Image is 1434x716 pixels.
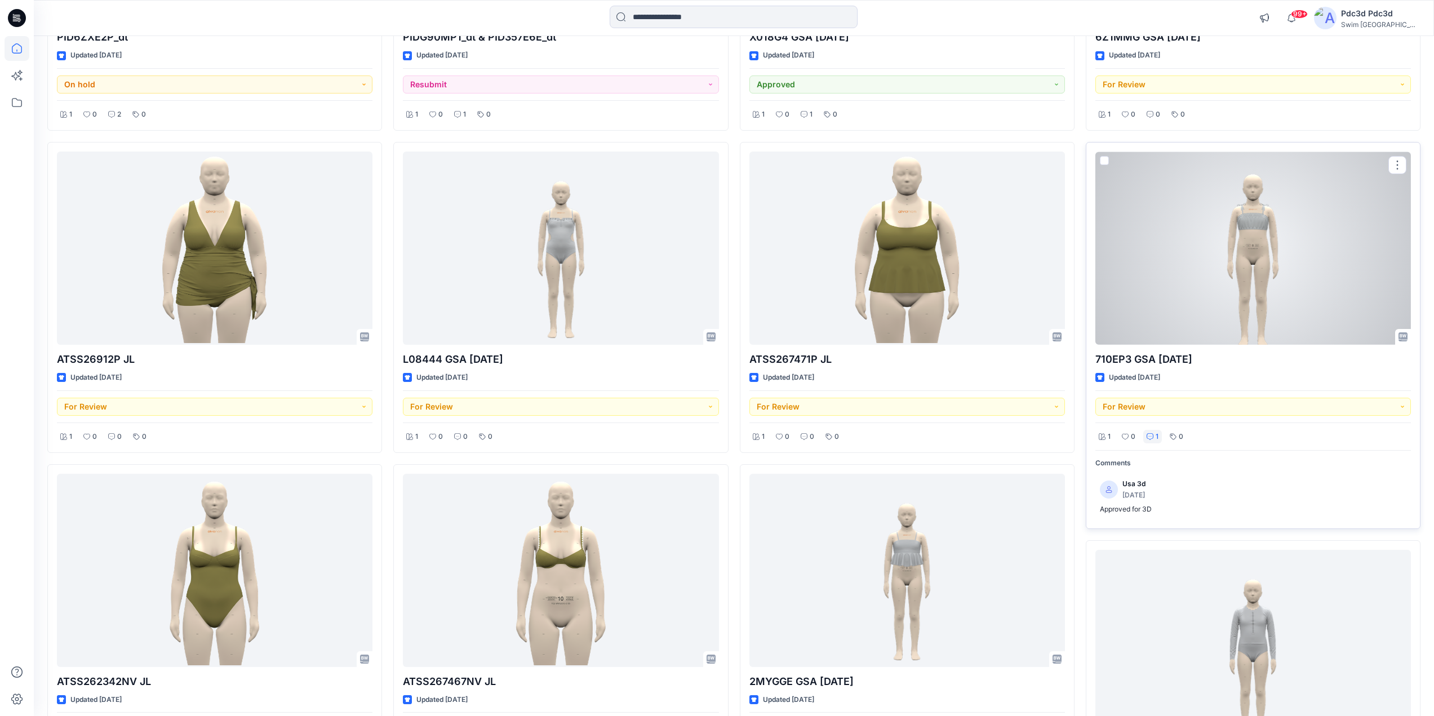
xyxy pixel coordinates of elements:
p: Updated [DATE] [1109,372,1160,384]
a: ATSS262342NV JL [57,474,372,667]
p: 0 [834,431,839,443]
p: 0 [1179,431,1183,443]
p: 1 [415,431,418,443]
a: Usa 3d[DATE]Approved for 3D [1095,474,1411,520]
p: 0 [438,109,443,121]
p: 1 [463,109,466,121]
a: ATSS267471P JL [749,152,1065,345]
p: 0 [142,431,146,443]
div: Swim [GEOGRAPHIC_DATA] [1341,20,1420,29]
a: ATSS26912P JL [57,152,372,345]
p: 1 [69,431,72,443]
img: avatar [1314,7,1337,29]
p: 0 [141,109,146,121]
p: 0 [486,109,491,121]
p: 0 [785,431,789,443]
p: 0 [1156,109,1160,121]
p: PIDG90MP1_dt & PID357E6E_dt [403,29,718,45]
p: Updated [DATE] [70,694,122,706]
p: Updated [DATE] [416,372,468,384]
p: Updated [DATE] [1109,50,1160,61]
p: Updated [DATE] [416,50,468,61]
a: L08444 GSA 2025.6.20 [403,152,718,345]
p: Updated [DATE] [763,694,814,706]
p: Comments [1095,457,1411,469]
p: 0 [1131,109,1135,121]
p: Updated [DATE] [763,50,814,61]
span: 99+ [1291,10,1308,19]
p: 1 [1108,431,1111,443]
p: Updated [DATE] [70,372,122,384]
p: 0 [92,431,97,443]
p: 0 [833,109,837,121]
p: ATSS262342NV JL [57,674,372,690]
a: ATSS267467NV JL [403,474,718,667]
p: 0 [1131,431,1135,443]
p: 0 [463,431,468,443]
div: Pdc3d Pdc3d [1341,7,1420,20]
p: 1 [69,109,72,121]
p: 0 [117,431,122,443]
p: 2MYGGE GSA [DATE] [749,674,1065,690]
p: 0 [488,431,492,443]
p: 1 [1156,431,1158,443]
p: Updated [DATE] [70,50,122,61]
p: ATSS26912P JL [57,352,372,367]
p: 1 [1108,109,1111,121]
p: 0 [438,431,443,443]
p: Updated [DATE] [763,372,814,384]
p: 0 [1180,109,1185,121]
a: 2MYGGE GSA 2025.6.16 [749,474,1065,667]
p: 1 [810,109,813,121]
p: 0 [92,109,97,121]
p: 1 [762,109,765,121]
p: 0 [810,431,814,443]
p: 1 [762,431,765,443]
a: 710EP3 GSA 2025.9.2 [1095,152,1411,345]
p: [DATE] [1122,490,1146,501]
p: 1 [415,109,418,121]
p: 6Z1MMG GSA [DATE] [1095,29,1411,45]
p: ATSS267467NV JL [403,674,718,690]
p: PID6ZXE2P_dt [57,29,372,45]
p: 0 [785,109,789,121]
p: Approved for 3D [1100,504,1406,515]
p: X018G4 GSA [DATE] [749,29,1065,45]
p: 710EP3 GSA [DATE] [1095,352,1411,367]
p: ATSS267471P JL [749,352,1065,367]
p: Updated [DATE] [416,694,468,706]
svg: avatar [1106,486,1112,493]
p: Usa 3d [1122,478,1146,490]
p: L08444 GSA [DATE] [403,352,718,367]
p: 2 [117,109,121,121]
